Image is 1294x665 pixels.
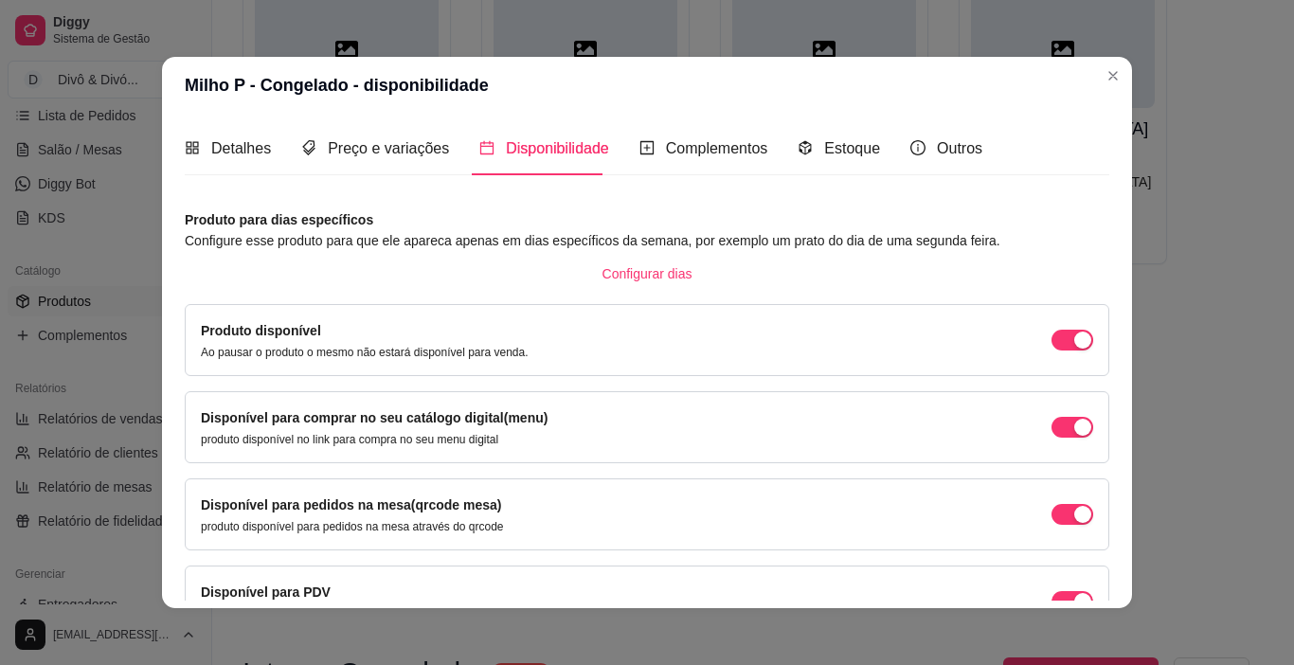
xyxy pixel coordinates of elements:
span: Preço e variações [328,140,449,156]
article: Produto para dias específicos [185,209,1109,230]
p: produto disponível no link para compra no seu menu digital [201,432,548,447]
label: Disponível para comprar no seu catálogo digital(menu) [201,410,548,425]
span: Disponibilidade [506,140,609,156]
span: Detalhes [211,140,271,156]
span: tags [301,140,316,155]
span: plus-square [639,140,655,155]
p: produto disponível para pedidos na mesa através do qrcode [201,519,504,534]
span: Estoque [824,140,880,156]
span: Configurar dias [602,263,692,284]
span: appstore [185,140,200,155]
span: info-circle [910,140,926,155]
header: Milho P - Congelado - disponibilidade [162,57,1132,114]
label: Produto disponível [201,323,321,338]
label: Disponível para pedidos na mesa(qrcode mesa) [201,497,501,512]
span: calendar [479,140,494,155]
span: Outros [937,140,982,156]
span: code-sandbox [798,140,813,155]
p: Ao pausar o produto o mesmo não estará disponível para venda. [201,345,529,360]
label: Disponível para PDV [201,584,331,600]
button: Configurar dias [587,259,708,289]
span: Complementos [666,140,768,156]
article: Configure esse produto para que ele apareca apenas em dias específicos da semana, por exemplo um ... [185,230,1109,251]
button: Close [1098,61,1128,91]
